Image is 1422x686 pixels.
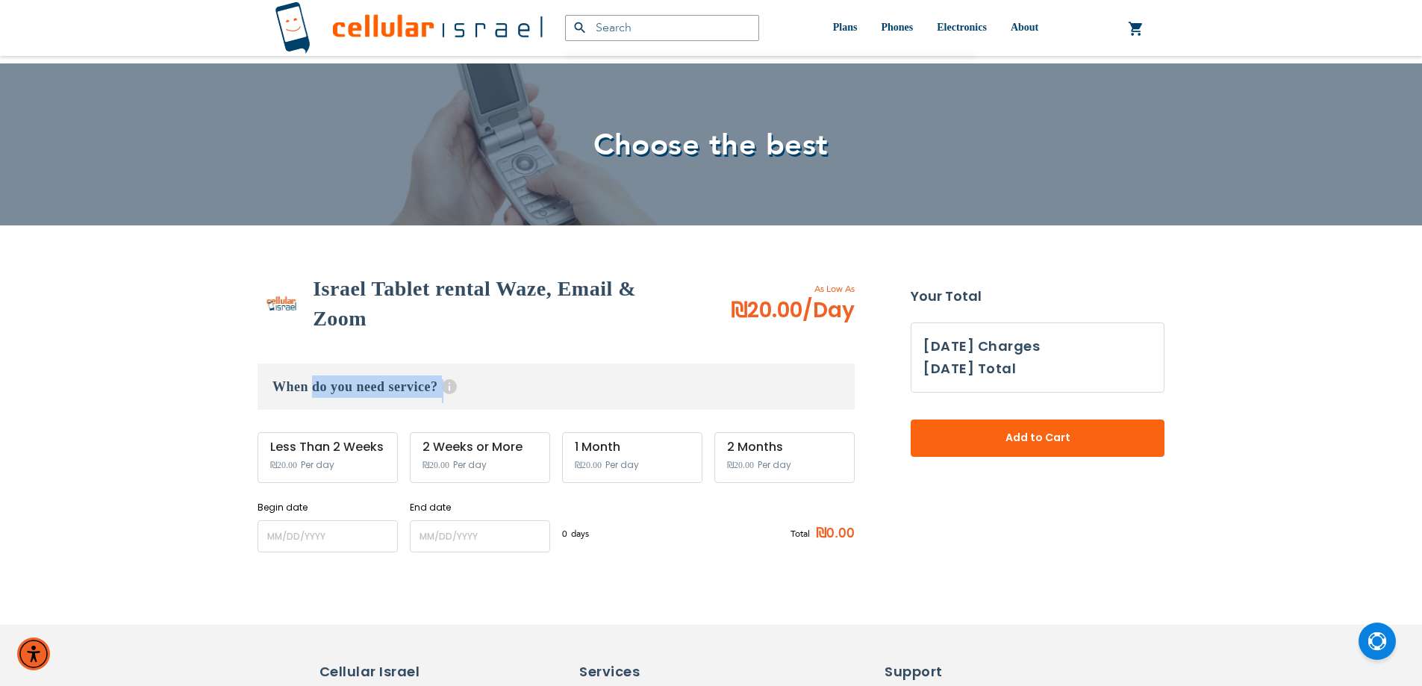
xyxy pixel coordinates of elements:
[453,458,487,472] span: Per day
[575,440,690,454] div: 1 Month
[442,379,457,394] span: Help
[727,440,842,454] div: 2 Months
[258,364,855,410] h3: When do you need service?
[802,296,855,325] span: /Day
[731,296,855,325] span: ₪20.00
[410,520,550,552] input: MM/DD/YYYY
[258,520,398,552] input: MM/DD/YYYY
[319,662,450,682] h6: Cellular Israel
[937,22,987,33] span: Electronics
[270,440,385,454] div: Less Than 2 Weeks
[790,527,810,540] span: Total
[960,430,1115,446] span: Add to Cart
[422,440,537,454] div: 2 Weeks or More
[923,335,1152,358] h3: [DATE] Charges
[301,458,334,472] span: Per day
[565,15,759,41] input: Search
[422,460,449,470] span: ₪20.00
[881,22,913,33] span: Phones
[258,280,305,328] img: Israel Tablet rental Waze, Email & Zoom
[571,527,589,540] span: days
[923,358,1016,380] h3: [DATE] Total
[270,460,297,470] span: ₪20.00
[313,274,690,334] h2: Israel Tablet rental Waze, Email & Zoom
[1011,22,1038,33] span: About
[575,460,602,470] span: ₪20.00
[911,420,1164,457] button: Add to Cart
[690,282,855,296] span: As Low As
[605,458,639,472] span: Per day
[727,460,754,470] span: ₪20.00
[885,662,968,682] h6: Support
[758,458,791,472] span: Per day
[258,501,398,514] label: Begin date
[275,1,543,54] img: Cellular Israel Logo
[410,501,550,514] label: End date
[593,125,829,166] span: Choose the best
[911,285,1164,308] strong: Your Total
[579,662,755,682] h6: Services
[833,22,858,33] span: Plans
[810,523,855,545] span: ₪0.00
[562,527,571,540] span: 0
[17,637,50,670] div: Accessibility Menu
